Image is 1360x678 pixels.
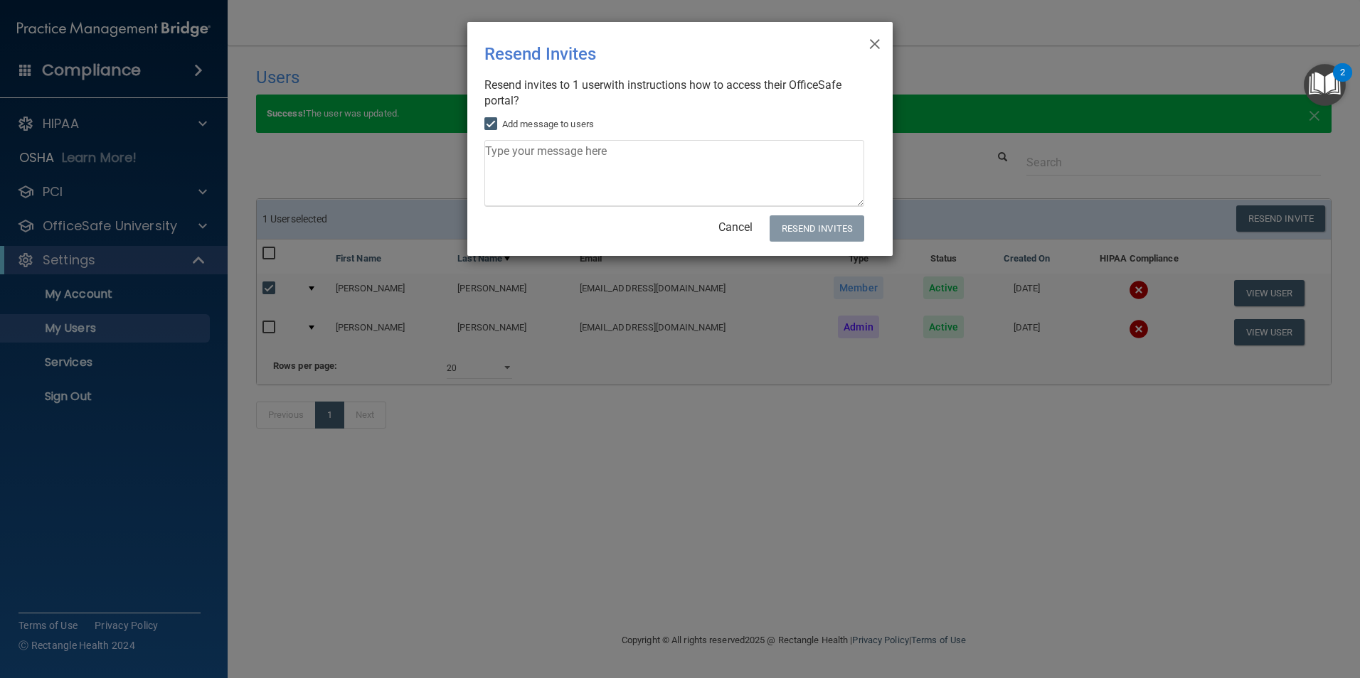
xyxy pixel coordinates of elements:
[868,28,881,56] span: ×
[1304,64,1346,106] button: Open Resource Center, 2 new notifications
[484,119,501,130] input: Add message to users
[718,220,753,234] a: Cancel
[484,33,817,75] div: Resend Invites
[1340,72,1345,91] div: 2
[484,116,594,133] label: Add message to users
[770,215,864,242] button: Resend Invites
[484,77,864,109] div: Resend invites to 1 user with instructions how to access their OfficeSafe portal?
